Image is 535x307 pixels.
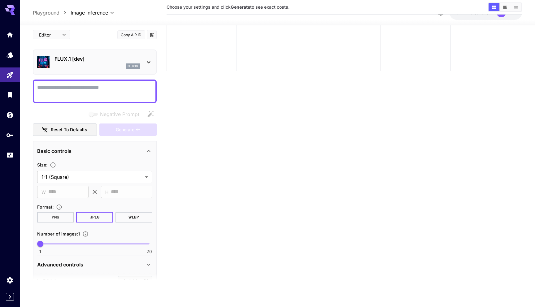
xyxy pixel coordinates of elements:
div: Usage [6,151,14,159]
a: Playground [33,9,59,16]
button: Adjust the dimensions of the generated image by specifying its width and height in pixels, or sel... [47,162,59,168]
button: Show media in video view [500,3,511,11]
span: 1:1 (Square) [41,173,142,181]
button: Show media in list view [511,3,521,11]
button: Add to library [149,31,154,38]
div: Playground [6,71,14,79]
p: flux1d [128,64,138,68]
button: Choose the file format for the output image. [54,204,65,210]
span: 1 [39,249,41,255]
div: Show media in grid viewShow media in video viewShow media in list view [488,2,522,12]
span: H [105,188,108,195]
span: Number of images : 1 [37,231,80,236]
nav: breadcrumb [33,9,71,16]
div: Settings [6,276,14,284]
span: W [41,188,46,195]
div: Home [6,31,14,39]
span: Editor [39,32,58,38]
span: Size : [37,162,47,167]
span: Negative Prompt [100,110,139,118]
button: Expand sidebar [6,293,14,301]
div: Models [6,51,14,59]
button: JPEG [76,212,113,222]
span: Negative prompts are not compatible with the selected model. [88,110,144,118]
p: FLUX.1 [dev] [54,55,140,63]
span: Image Inference [71,9,108,16]
span: 20 [146,249,152,255]
button: Copy AIR ID [117,30,145,39]
span: Choose your settings and click to see exact costs. [167,4,289,10]
span: $17.72 [456,10,470,15]
div: Wallet [6,111,14,119]
div: FLUX.1 [dev]flux1d [37,53,152,71]
div: Advanced controls [37,257,152,272]
span: credits left [470,10,492,15]
p: Basic controls [37,147,72,154]
b: Generate [231,4,250,10]
button: Reset to defaults [33,123,97,136]
button: Show media in grid view [489,3,499,11]
button: PNG [37,212,74,222]
div: Basic controls [37,143,152,158]
button: WEBP [115,212,152,222]
span: Format : [37,204,54,209]
button: Specify how many images to generate in a single request. Each image generation will be charged se... [80,231,91,237]
p: Advanced controls [37,261,83,268]
div: Library [6,91,14,99]
div: API Keys [6,131,14,139]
